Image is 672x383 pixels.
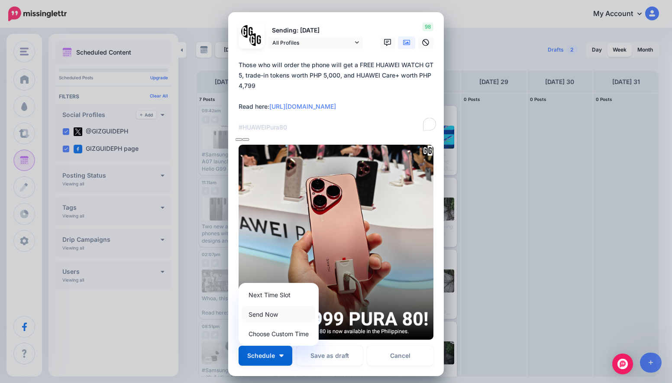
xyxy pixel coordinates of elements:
a: Choose Custom Time [242,325,315,342]
div: Schedule [239,283,319,346]
span: All Profiles [272,38,353,47]
a: All Profiles [268,36,363,49]
img: 353459792_649996473822713_4483302954317148903_n-bsa138318.png [241,25,254,38]
button: Schedule [239,346,292,366]
p: Sending: [DATE] [268,26,363,36]
span: Schedule [247,353,275,359]
img: JT5sWCfR-79925.png [249,33,262,46]
textarea: To enrich screen reader interactions, please activate Accessibility in Grammarly extension settings [239,60,438,133]
img: arrow-down-white.png [279,354,284,357]
a: Next Time Slot [242,286,315,303]
a: Cancel [367,346,433,366]
a: Send Now [242,306,315,323]
span: 98 [422,23,433,31]
button: Save as draft [297,346,363,366]
div: Those who will order the phone will get a FREE HUAWEI WATCH GT 5, trade-in tokens worth PHP 5,000... [239,60,438,133]
img: YARAEIP2EIQL0VWOHAV5C9NU2XTQWILC.png [239,145,433,340]
div: Open Intercom Messenger [612,354,633,374]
